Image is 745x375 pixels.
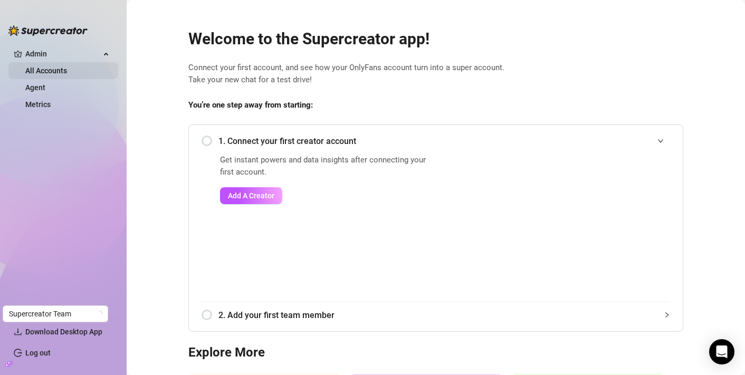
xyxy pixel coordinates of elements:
[14,50,22,58] span: crown
[188,100,313,110] strong: You’re one step away from starting:
[188,29,683,49] h2: Welcome to the Supercreator app!
[5,360,13,368] span: build
[218,309,670,322] span: 2. Add your first team member
[220,154,433,179] span: Get instant powers and data insights after connecting your first account.
[25,83,45,92] a: Agent
[228,191,274,200] span: Add A Creator
[202,302,670,328] div: 2. Add your first team member
[25,45,100,62] span: Admin
[188,62,683,86] span: Connect your first account, and see how your OnlyFans account turn into a super account. Take you...
[14,328,22,336] span: download
[25,328,102,336] span: Download Desktop App
[218,134,670,148] span: 1. Connect your first creator account
[459,154,670,289] iframe: Add Creators
[188,344,683,361] h3: Explore More
[220,187,433,204] a: Add A Creator
[9,306,102,322] span: Supercreator Team
[95,310,102,317] span: loading
[202,128,670,154] div: 1. Connect your first creator account
[657,138,664,144] span: expanded
[709,339,734,364] div: Open Intercom Messenger
[25,349,51,357] a: Log out
[664,312,670,318] span: collapsed
[220,187,282,204] button: Add A Creator
[8,25,88,36] img: logo-BBDzfeDw.svg
[25,66,67,75] a: All Accounts
[25,100,51,109] a: Metrics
